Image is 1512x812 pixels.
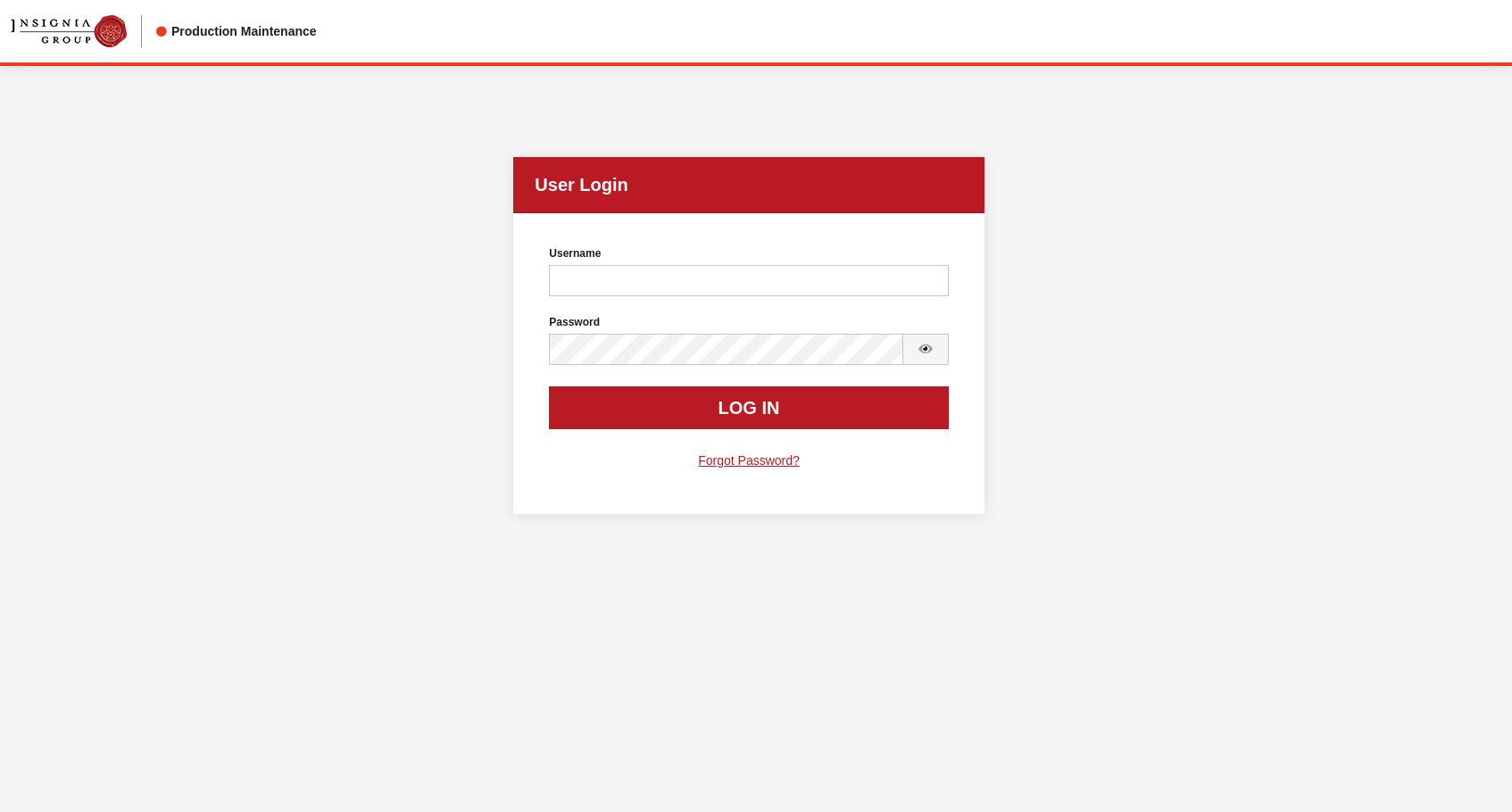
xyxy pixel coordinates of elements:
button: Log In [549,386,948,429]
h2: User Login [513,157,984,213]
button: Show Password [902,334,949,365]
a: Insignia Group logo [11,15,156,48]
a: Forgot Password? [549,451,948,471]
label: Password [549,314,600,330]
img: Catalog Maintenance [11,15,127,47]
div: Production Maintenance [156,22,317,41]
label: Username [549,245,601,261]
